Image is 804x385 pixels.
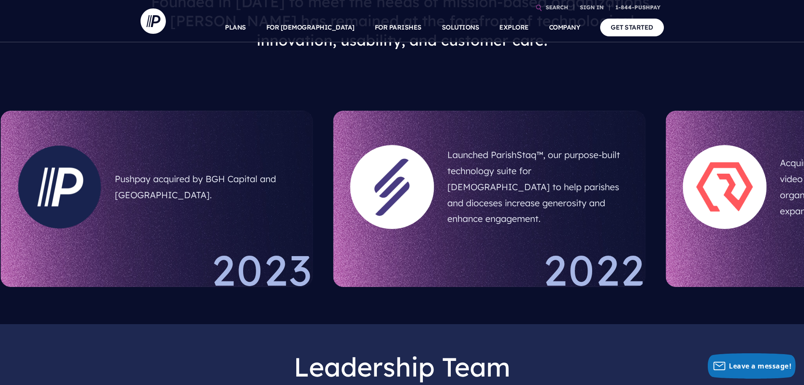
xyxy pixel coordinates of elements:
a: GET STARTED [600,19,664,36]
span: Leave a message! [729,361,791,371]
div: 2023 [1,249,313,287]
h5: Launched ParishStaq™, our purpose-built technology suite for [DEMOGRAPHIC_DATA] to help parishes ... [447,144,628,230]
a: SOLUTIONS [442,13,479,42]
a: FOR PARISHES [375,13,422,42]
h5: Pushpay acquired by BGH Capital and [GEOGRAPHIC_DATA]. [115,168,296,207]
a: PLANS [225,13,246,42]
a: COMPANY [549,13,580,42]
div: 2022 [333,249,646,287]
a: FOR [DEMOGRAPHIC_DATA] [266,13,355,42]
a: EXPLORE [499,13,529,42]
button: Leave a message! [708,353,796,379]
